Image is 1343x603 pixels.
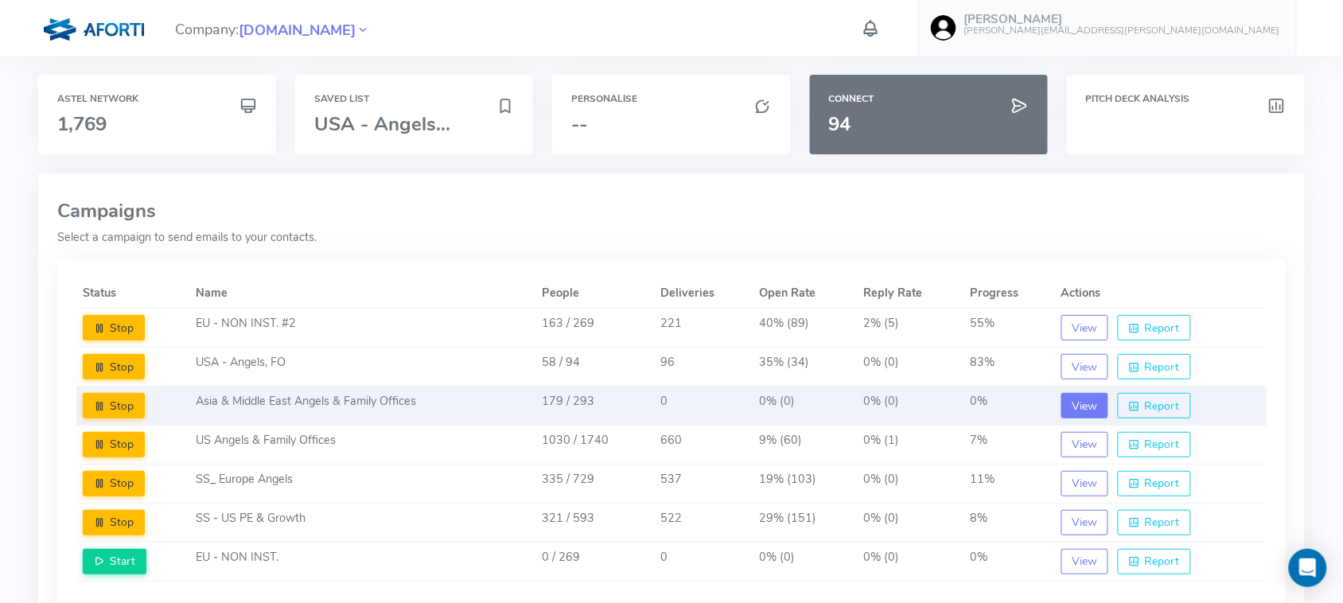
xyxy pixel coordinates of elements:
[654,309,753,348] td: 221
[76,278,189,309] th: Status
[535,309,654,348] td: 163 / 269
[314,94,514,104] h6: Saved List
[829,111,851,137] span: 94
[963,464,1054,503] td: 11%
[535,387,654,426] td: 179 / 293
[963,387,1054,426] td: 0%
[858,464,964,503] td: 0% (0)
[858,542,964,581] td: 0% (0)
[858,503,964,542] td: 0% (0)
[83,315,145,340] button: Stop
[964,25,1280,36] h6: [PERSON_NAME][EMAIL_ADDRESS][PERSON_NAME][DOMAIN_NAME]
[189,309,535,348] td: EU - NON INST. #2
[83,432,145,457] button: Stop
[189,348,535,387] td: USA - Angels, FO
[753,278,858,309] th: Open Rate
[189,426,535,465] td: US Angels & Family Offices
[1061,315,1109,340] button: View
[189,464,535,503] td: SS_ Europe Angels
[753,426,858,465] td: 9% (60)
[753,503,858,542] td: 29% (151)
[858,348,964,387] td: 0% (0)
[1061,432,1109,457] button: View
[535,348,654,387] td: 58 / 94
[654,387,753,426] td: 0
[1061,354,1109,379] button: View
[83,393,145,418] button: Stop
[753,542,858,581] td: 0% (0)
[57,229,1286,247] p: Select a campaign to send emails to your contacts.
[963,278,1054,309] th: Progress
[1118,315,1191,340] button: Report
[1289,549,1327,587] div: Open Intercom Messenger
[963,348,1054,387] td: 83%
[535,464,654,503] td: 335 / 729
[654,278,753,309] th: Deliveries
[753,387,858,426] td: 0% (0)
[963,426,1054,465] td: 7%
[571,111,587,137] span: --
[654,426,753,465] td: 660
[535,542,654,581] td: 0 / 269
[1118,432,1191,457] button: Report
[1118,354,1191,379] button: Report
[753,309,858,348] td: 40% (89)
[829,94,1029,104] h6: Connect
[1118,510,1191,535] button: Report
[83,549,146,574] button: Start
[83,471,145,496] button: Stop
[1118,549,1191,574] button: Report
[83,510,145,535] button: Stop
[1061,471,1109,496] button: View
[858,309,964,348] td: 2% (5)
[571,94,771,104] h6: Personalise
[654,464,753,503] td: 537
[1055,278,1267,309] th: Actions
[535,503,654,542] td: 321 / 593
[1061,393,1109,418] button: View
[753,464,858,503] td: 19% (103)
[654,503,753,542] td: 522
[931,15,956,41] img: user-image
[964,13,1280,26] h5: [PERSON_NAME]
[535,278,654,309] th: People
[239,20,356,39] a: [DOMAIN_NAME]
[858,426,964,465] td: 0% (1)
[57,94,257,104] h6: Astel Network
[189,503,535,542] td: SS - US PE & Growth
[189,278,535,309] th: Name
[189,387,535,426] td: Asia & Middle East Angels & Family Offices
[963,542,1054,581] td: 0%
[1061,549,1109,574] button: View
[175,14,370,42] span: Company:
[57,111,107,137] span: 1,769
[1118,393,1191,418] button: Report
[314,111,450,137] span: USA - Angels...
[858,278,964,309] th: Reply Rate
[1086,94,1286,104] h6: Pitch Deck Analysis
[858,387,964,426] td: 0% (0)
[654,542,753,581] td: 0
[654,348,753,387] td: 96
[963,503,1054,542] td: 8%
[189,542,535,581] td: EU - NON INST.
[963,309,1054,348] td: 55%
[57,200,1286,221] h3: Campaigns
[239,20,356,41] span: [DOMAIN_NAME]
[1061,510,1109,535] button: View
[1118,471,1191,496] button: Report
[535,426,654,465] td: 1030 / 1740
[753,348,858,387] td: 35% (34)
[83,354,145,379] button: Stop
